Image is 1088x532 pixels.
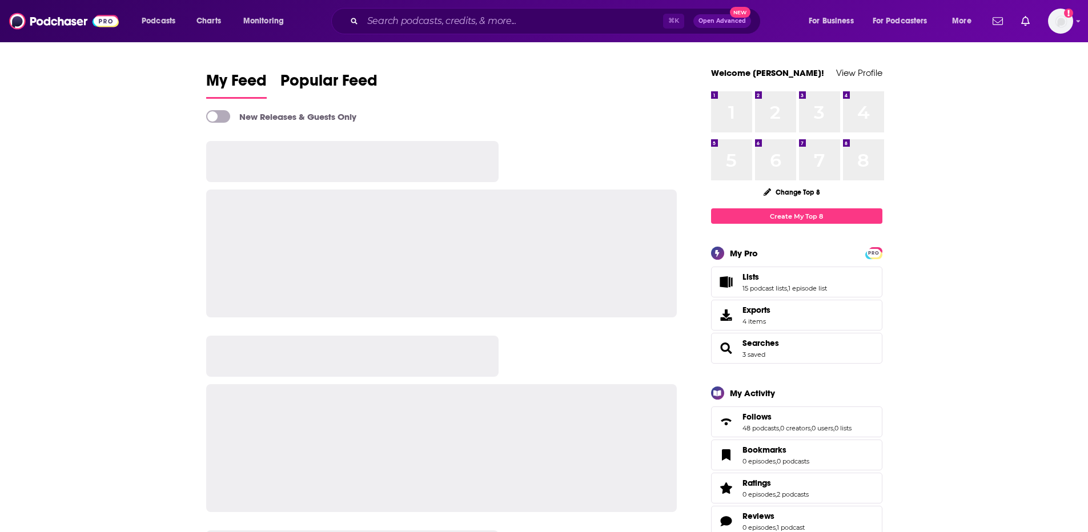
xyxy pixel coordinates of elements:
[777,490,809,498] a: 2 podcasts
[952,13,971,29] span: More
[663,14,684,29] span: ⌘ K
[711,440,882,470] span: Bookmarks
[742,478,771,488] span: Ratings
[873,13,928,29] span: For Podcasters
[698,18,746,24] span: Open Advanced
[742,338,779,348] a: Searches
[206,71,267,99] a: My Feed
[730,388,775,398] div: My Activity
[776,523,777,531] span: ,
[742,317,770,325] span: 4 items
[865,12,944,30] button: open menu
[711,333,882,364] span: Searches
[801,12,868,30] button: open menu
[742,412,852,422] a: Follows
[742,490,776,498] a: 0 episodes
[788,284,827,292] a: 1 episode list
[711,267,882,297] span: Lists
[779,424,780,432] span: ,
[1048,9,1073,34] button: Show profile menu
[834,424,852,432] a: 0 lists
[867,248,881,257] a: PRO
[206,110,356,123] a: New Releases & Guests Only
[715,274,738,290] a: Lists
[142,13,175,29] span: Podcasts
[757,185,828,199] button: Change Top 8
[742,305,770,315] span: Exports
[711,67,824,78] a: Welcome [PERSON_NAME]!
[944,12,986,30] button: open menu
[742,424,779,432] a: 48 podcasts
[134,12,190,30] button: open menu
[711,473,882,503] span: Ratings
[810,424,812,432] span: ,
[715,414,738,430] a: Follows
[867,249,881,257] span: PRO
[742,412,772,422] span: Follows
[715,513,738,529] a: Reviews
[1064,9,1073,18] svg: Add a profile image
[711,300,882,331] a: Exports
[715,340,738,356] a: Searches
[189,12,228,30] a: Charts
[730,248,758,259] div: My Pro
[780,424,810,432] a: 0 creators
[280,71,378,97] span: Popular Feed
[777,523,805,531] a: 1 podcast
[342,8,772,34] div: Search podcasts, credits, & more...
[812,424,833,432] a: 0 users
[711,208,882,224] a: Create My Top 8
[243,13,284,29] span: Monitoring
[206,71,267,97] span: My Feed
[742,457,776,465] a: 0 episodes
[1048,9,1073,34] img: User Profile
[787,284,788,292] span: ,
[809,13,854,29] span: For Business
[1048,9,1073,34] span: Logged in as heidiv
[777,457,809,465] a: 0 podcasts
[776,490,777,498] span: ,
[742,511,805,521] a: Reviews
[742,445,786,455] span: Bookmarks
[776,457,777,465] span: ,
[742,445,809,455] a: Bookmarks
[715,447,738,463] a: Bookmarks
[711,406,882,437] span: Follows
[742,350,765,358] a: 3 saved
[196,13,221,29] span: Charts
[742,284,787,292] a: 15 podcast lists
[742,511,774,521] span: Reviews
[988,11,1007,31] a: Show notifications dropdown
[833,424,834,432] span: ,
[742,272,827,282] a: Lists
[742,478,809,488] a: Ratings
[363,12,663,30] input: Search podcasts, credits, & more...
[836,67,882,78] a: View Profile
[730,7,750,18] span: New
[715,307,738,323] span: Exports
[693,14,751,28] button: Open AdvancedNew
[742,523,776,531] a: 0 episodes
[9,10,119,32] img: Podchaser - Follow, Share and Rate Podcasts
[715,480,738,496] a: Ratings
[280,71,378,99] a: Popular Feed
[742,272,759,282] span: Lists
[235,12,299,30] button: open menu
[1017,11,1034,31] a: Show notifications dropdown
